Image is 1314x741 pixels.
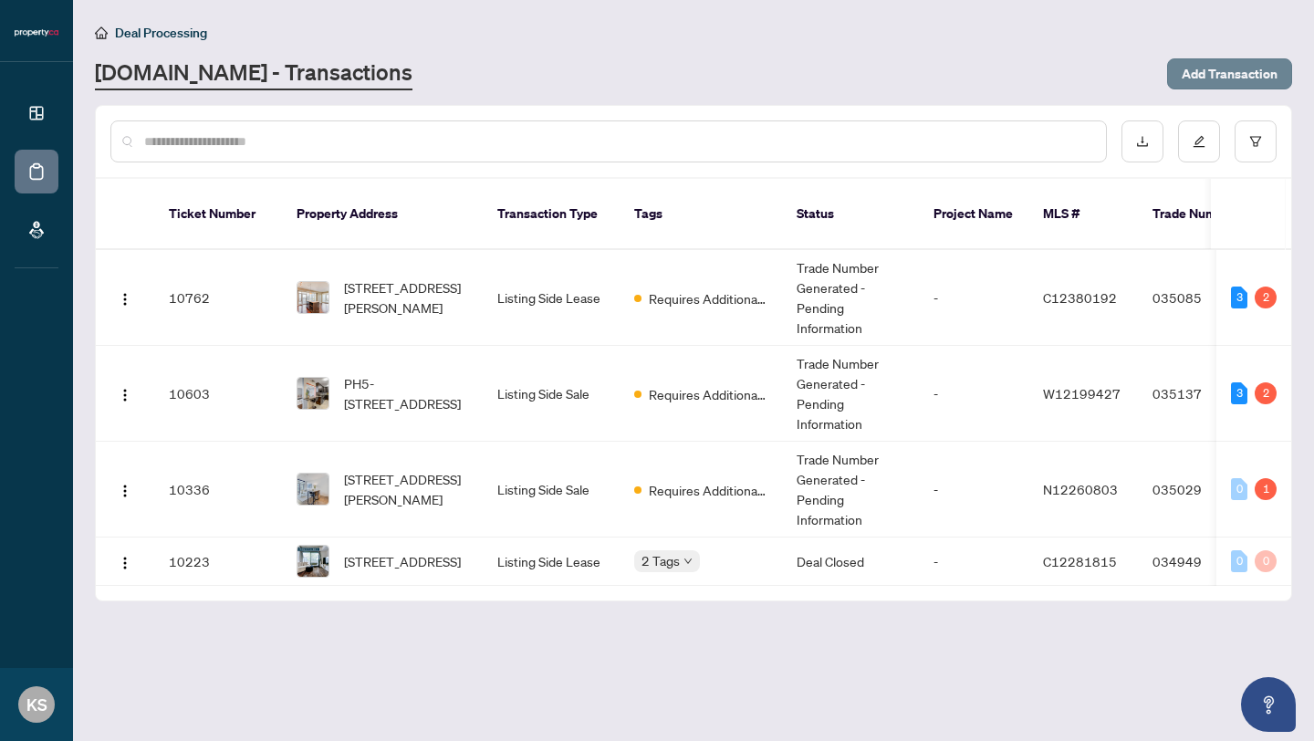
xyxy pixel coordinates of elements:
span: edit [1193,135,1205,148]
a: [DOMAIN_NAME] - Transactions [95,57,412,90]
td: - [919,250,1028,346]
td: 035029 [1138,442,1266,537]
th: Project Name [919,179,1028,250]
td: 035137 [1138,346,1266,442]
span: Add Transaction [1182,59,1277,89]
td: - [919,346,1028,442]
div: 2 [1255,382,1277,404]
span: KS [26,692,47,717]
td: - [919,442,1028,537]
td: Listing Side Lease [483,250,620,346]
img: Logo [118,388,132,402]
div: 0 [1231,478,1247,500]
button: Logo [110,547,140,576]
button: edit [1178,120,1220,162]
div: 0 [1255,550,1277,572]
th: Status [782,179,919,250]
div: 0 [1231,550,1247,572]
img: Logo [118,292,132,307]
div: 3 [1231,382,1247,404]
th: MLS # [1028,179,1138,250]
img: thumbnail-img [297,282,328,313]
span: C12281815 [1043,553,1117,569]
span: down [683,557,693,566]
div: 3 [1231,287,1247,308]
span: N12260803 [1043,481,1118,497]
th: Ticket Number [154,179,282,250]
td: 10223 [154,537,282,586]
img: thumbnail-img [297,474,328,505]
span: Requires Additional Docs [649,480,767,500]
th: Tags [620,179,782,250]
td: Listing Side Lease [483,537,620,586]
td: Deal Closed [782,537,919,586]
td: Trade Number Generated - Pending Information [782,346,919,442]
div: 1 [1255,478,1277,500]
td: Trade Number Generated - Pending Information [782,250,919,346]
button: Logo [110,379,140,408]
img: Logo [118,556,132,570]
button: Logo [110,475,140,504]
td: 10603 [154,346,282,442]
td: Trade Number Generated - Pending Information [782,442,919,537]
td: Listing Side Sale [483,346,620,442]
img: logo [15,27,58,38]
span: download [1136,135,1149,148]
span: Requires Additional Docs [649,288,767,308]
td: Listing Side Sale [483,442,620,537]
span: home [95,26,108,39]
td: 035085 [1138,250,1266,346]
button: Add Transaction [1167,58,1292,89]
td: 10336 [154,442,282,537]
img: Logo [118,484,132,498]
span: W12199427 [1043,385,1121,402]
span: [STREET_ADDRESS][PERSON_NAME] [344,277,468,318]
th: Property Address [282,179,483,250]
span: PH5-[STREET_ADDRESS] [344,373,468,413]
span: [STREET_ADDRESS] [344,551,461,571]
img: thumbnail-img [297,546,328,577]
button: download [1121,120,1163,162]
span: [STREET_ADDRESS][PERSON_NAME] [344,469,468,509]
div: 2 [1255,287,1277,308]
th: Transaction Type [483,179,620,250]
span: 2 Tags [641,550,680,571]
button: filter [1235,120,1277,162]
button: Open asap [1241,677,1296,732]
span: filter [1249,135,1262,148]
span: C12380192 [1043,289,1117,306]
span: Requires Additional Docs [649,384,767,404]
td: 10762 [154,250,282,346]
th: Trade Number [1138,179,1266,250]
td: - [919,537,1028,586]
img: thumbnail-img [297,378,328,409]
td: 034949 [1138,537,1266,586]
span: Deal Processing [115,25,207,41]
button: Logo [110,283,140,312]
